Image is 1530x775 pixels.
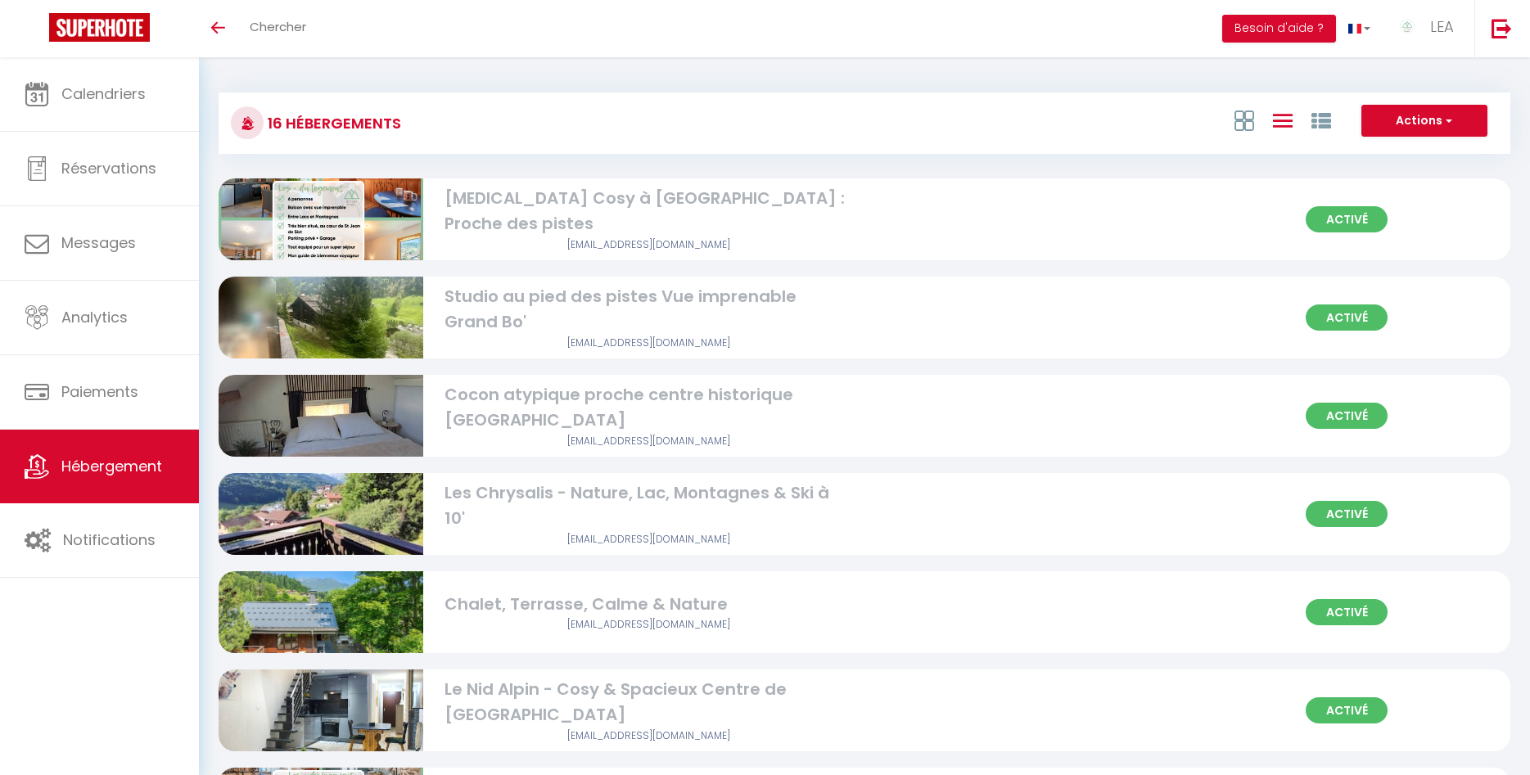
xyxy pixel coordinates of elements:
[61,158,156,178] span: Réservations
[63,529,156,550] span: Notifications
[1273,106,1293,133] a: Vue en Liste
[1306,403,1388,429] span: Activé
[1306,501,1388,527] span: Activé
[1395,15,1419,39] img: ...
[1306,206,1388,232] span: Activé
[445,480,854,532] div: Les Chrysalis - Nature, Lac, Montagnes & Ski à 10'
[1361,105,1487,137] button: Actions
[445,186,854,237] div: [MEDICAL_DATA] Cosy à [GEOGRAPHIC_DATA] : Proche des pistes
[445,336,854,351] div: Airbnb
[1306,697,1388,723] span: Activé
[1430,16,1454,37] span: LEA
[445,677,854,728] div: Le Nid Alpin - Cosy & Spacieux Centre de [GEOGRAPHIC_DATA]
[1306,304,1388,331] span: Activé
[250,18,306,35] span: Chercher
[1234,106,1254,133] a: Vue en Box
[1311,106,1331,133] a: Vue par Groupe
[61,307,128,327] span: Analytics
[49,13,150,42] img: Super Booking
[445,237,854,253] div: Airbnb
[61,456,162,476] span: Hébergement
[445,592,854,617] div: Chalet, Terrasse, Calme & Nature
[445,617,854,633] div: Airbnb
[445,728,854,744] div: Airbnb
[1222,15,1336,43] button: Besoin d'aide ?
[264,105,401,142] h3: 16 Hébergements
[1306,599,1388,625] span: Activé
[61,381,138,402] span: Paiements
[445,382,854,434] div: Cocon atypique proche centre historique [GEOGRAPHIC_DATA]
[1492,18,1512,38] img: logout
[445,532,854,547] div: Airbnb
[61,232,136,253] span: Messages
[445,434,854,449] div: Airbnb
[61,83,146,104] span: Calendriers
[445,284,854,336] div: Studio au pied des pistes Vue imprenable Grand Bo'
